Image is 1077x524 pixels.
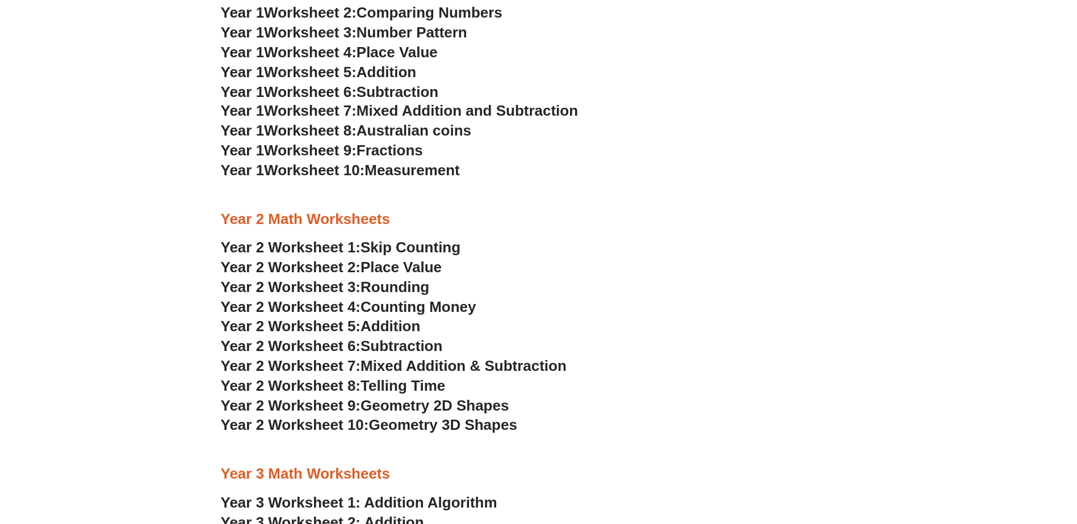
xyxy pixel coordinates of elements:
[221,298,476,315] a: Year 2 Worksheet 4:Counting Money
[221,259,361,276] span: Year 2 Worksheet 2:
[221,357,567,374] a: Year 2 Worksheet 7:Mixed Addition & Subtraction
[221,83,439,100] a: Year 1Worksheet 6:Subtraction
[361,318,420,335] span: Addition
[264,142,357,159] span: Worksheet 9:
[264,24,357,41] span: Worksheet 3:
[361,377,445,394] span: Telling Time
[264,83,357,100] span: Worksheet 6:
[221,464,857,484] h3: Year 3 Math Worksheets
[264,122,357,139] span: Worksheet 8:
[221,318,361,335] span: Year 2 Worksheet 5:
[357,64,416,81] span: Addition
[221,142,423,159] a: Year 1Worksheet 9:Fractions
[221,377,446,394] a: Year 2 Worksheet 8:Telling Time
[221,397,361,414] span: Year 2 Worksheet 9:
[357,83,438,100] span: Subtraction
[264,4,357,21] span: Worksheet 2:
[361,278,429,295] span: Rounding
[361,337,442,354] span: Subtraction
[221,278,361,295] span: Year 2 Worksheet 3:
[221,4,502,21] a: Year 1Worksheet 2:Comparing Numbers
[221,416,369,433] span: Year 2 Worksheet 10:
[357,122,471,139] span: Australian coins
[221,210,857,229] h3: Year 2 Math Worksheets
[264,44,357,61] span: Worksheet 4:
[361,397,509,414] span: Geometry 2D Shapes
[221,494,497,511] a: Year 3 Worksheet 1: Addition Algorithm
[221,122,471,139] a: Year 1Worksheet 8:Australian coins
[221,397,509,414] a: Year 2 Worksheet 9:Geometry 2D Shapes
[221,416,517,433] a: Year 2 Worksheet 10:Geometry 3D Shapes
[361,259,442,276] span: Place Value
[221,239,461,256] a: Year 2 Worksheet 1:Skip Counting
[221,357,361,374] span: Year 2 Worksheet 7:
[221,337,361,354] span: Year 2 Worksheet 6:
[264,64,357,81] span: Worksheet 5:
[888,396,1077,524] iframe: Chat Widget
[357,44,438,61] span: Place Value
[357,102,578,119] span: Mixed Addition and Subtraction
[221,64,417,81] a: Year 1Worksheet 5:Addition
[221,24,467,41] a: Year 1Worksheet 3:Number Pattern
[221,162,460,179] a: Year 1Worksheet 10:Measurement
[357,24,467,41] span: Number Pattern
[361,239,460,256] span: Skip Counting
[221,278,430,295] a: Year 2 Worksheet 3:Rounding
[221,298,361,315] span: Year 2 Worksheet 4:
[361,298,476,315] span: Counting Money
[221,259,442,276] a: Year 2 Worksheet 2:Place Value
[361,357,567,374] span: Mixed Addition & Subtraction
[264,102,357,119] span: Worksheet 7:
[357,4,502,21] span: Comparing Numbers
[264,162,364,179] span: Worksheet 10:
[368,416,517,433] span: Geometry 3D Shapes
[221,102,579,119] a: Year 1Worksheet 7:Mixed Addition and Subtraction
[221,44,438,61] a: Year 1Worksheet 4:Place Value
[357,142,423,159] span: Fractions
[364,162,460,179] span: Measurement
[221,337,443,354] a: Year 2 Worksheet 6:Subtraction
[221,318,421,335] a: Year 2 Worksheet 5:Addition
[221,377,361,394] span: Year 2 Worksheet 8:
[221,239,361,256] span: Year 2 Worksheet 1:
